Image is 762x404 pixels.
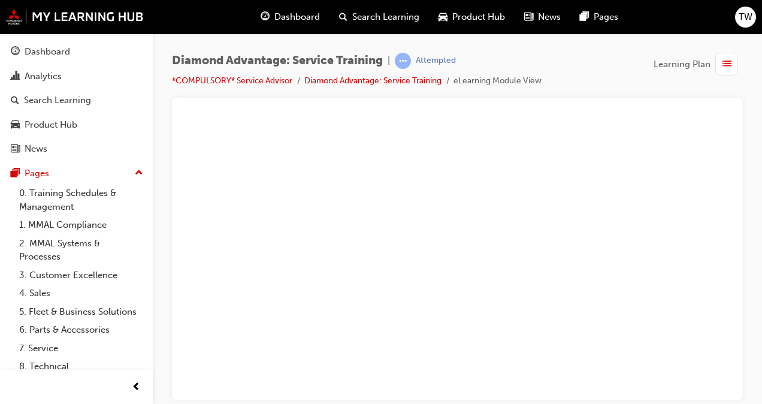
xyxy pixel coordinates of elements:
a: Search Learning [5,89,148,111]
span: chart-icon [11,71,20,82]
a: pages-iconPages [570,5,628,29]
span: search-icon [11,95,19,106]
span: Pages [594,10,618,24]
a: Dashboard [5,41,148,63]
a: *COMPULSORY* Service Advisor [172,76,292,86]
span: news-icon [11,144,20,155]
span: car-icon [439,10,447,25]
span: Dashboard [274,10,320,24]
li: eLearning Module View [453,74,542,88]
span: news-icon [524,10,533,25]
a: 0. Training Schedules & Management [14,184,148,216]
span: TW [739,10,752,24]
a: Diamond Advantage: Service Training [304,76,442,86]
span: Search Learning [352,10,419,24]
div: Attempted [416,55,456,67]
div: Product Hub [25,118,77,132]
span: guage-icon [11,47,20,58]
span: up-icon [135,165,143,181]
div: Analytics [25,70,62,83]
span: News [538,10,561,24]
a: news-iconNews [515,5,570,29]
a: Product Hub [5,114,148,136]
div: Pages [25,167,49,180]
img: mmal [6,9,144,25]
span: Product Hub [452,10,505,24]
span: Diamond Advantage: Service Training [172,54,383,68]
a: News [5,138,148,160]
span: pages-icon [580,10,589,25]
span: | [388,54,390,68]
a: 2. MMAL Systems & Processes [14,234,148,266]
span: car-icon [11,120,20,131]
a: 8. Technical [14,357,148,376]
a: 6. Parts & Accessories [14,321,148,339]
span: list-icon [722,57,731,72]
div: Search Learning [24,94,91,107]
span: pages-icon [11,168,20,179]
div: News [25,142,47,156]
a: search-iconSearch Learning [329,5,429,29]
a: 3. Customer Excellence [14,266,148,285]
div: Dashboard [25,45,70,59]
span: Learning Plan [654,58,710,71]
button: Learning Plan [654,53,743,76]
span: learningRecordVerb_ATTEMPT-icon [395,53,411,69]
a: car-iconProduct Hub [429,5,515,29]
a: 5. Fleet & Business Solutions [14,303,148,321]
button: Pages [5,162,148,185]
a: guage-iconDashboard [251,5,329,29]
a: Analytics [5,65,148,88]
a: 7. Service [14,339,148,358]
span: search-icon [339,10,347,25]
button: DashboardAnalyticsSearch LearningProduct HubNews [5,38,148,162]
a: 1. MMAL Compliance [14,216,148,234]
span: prev-icon [132,380,141,395]
a: 4. Sales [14,284,148,303]
span: guage-icon [261,10,270,25]
button: TW [735,7,756,28]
